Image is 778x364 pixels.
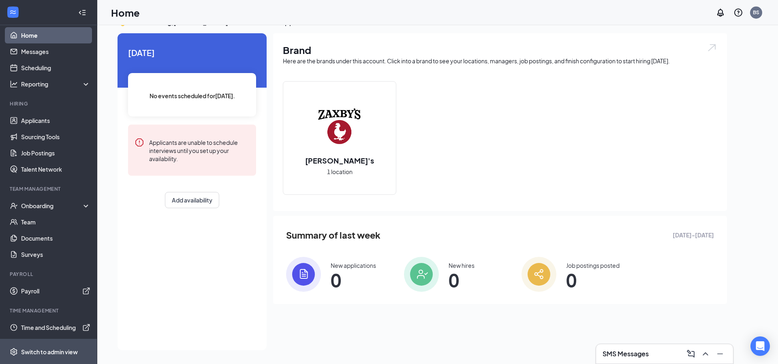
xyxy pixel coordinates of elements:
[314,100,365,152] img: Zaxby's
[21,348,78,356] div: Switch to admin view
[283,43,717,57] h1: Brand
[286,228,380,242] span: Summary of last week
[78,9,86,17] svg: Collapse
[449,261,474,269] div: New hires
[21,112,90,129] a: Applicants
[9,8,17,16] svg: WorkstreamLogo
[150,91,235,100] span: No events scheduled for [DATE] .
[21,214,90,230] a: Team
[21,319,90,336] a: Time and SchedulingExternalLink
[21,60,90,76] a: Scheduling
[699,347,712,360] button: ChevronUp
[566,273,620,287] span: 0
[327,167,353,176] span: 1 location
[566,261,620,269] div: Job postings posted
[297,155,382,166] h2: [PERSON_NAME]'s
[673,230,714,239] span: [DATE] - [DATE]
[286,257,321,292] img: icon
[21,283,90,299] a: PayrollExternalLink
[404,257,439,292] img: icon
[733,8,743,17] svg: QuestionInfo
[21,230,90,246] a: Documents
[10,348,18,356] svg: Settings
[135,138,144,147] svg: Error
[10,80,18,88] svg: Analysis
[715,349,725,359] svg: Minimize
[10,307,89,314] div: TIME MANAGEMENT
[701,349,710,359] svg: ChevronUp
[21,246,90,263] a: Surveys
[10,185,89,192] div: Team Management
[753,9,759,16] div: BS
[21,80,91,88] div: Reporting
[331,273,376,287] span: 0
[21,43,90,60] a: Messages
[522,257,556,292] img: icon
[149,138,250,163] div: Applicants are unable to schedule interviews until you set up your availability.
[716,8,725,17] svg: Notifications
[165,192,219,208] button: Add availability
[603,349,649,358] h3: SMS Messages
[10,100,89,107] div: Hiring
[707,43,717,52] img: open.6027fd2a22e1237b5b06.svg
[21,145,90,161] a: Job Postings
[128,46,256,59] span: [DATE]
[750,336,770,356] div: Open Intercom Messenger
[684,347,697,360] button: ComposeMessage
[283,57,717,65] div: Here are the brands under this account. Click into a brand to see your locations, managers, job p...
[21,161,90,177] a: Talent Network
[10,271,89,278] div: Payroll
[21,27,90,43] a: Home
[21,129,90,145] a: Sourcing Tools
[714,347,727,360] button: Minimize
[331,261,376,269] div: New applications
[21,202,83,210] div: Onboarding
[10,202,18,210] svg: UserCheck
[111,6,140,19] h1: Home
[686,349,696,359] svg: ComposeMessage
[449,273,474,287] span: 0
